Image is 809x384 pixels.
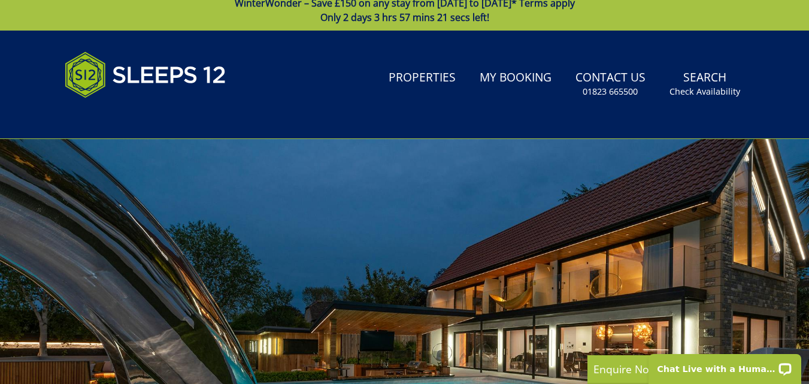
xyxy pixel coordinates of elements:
span: Only 2 days 3 hrs 57 mins 21 secs left! [320,11,489,24]
a: Properties [384,65,460,92]
small: 01823 665500 [583,86,638,98]
a: Contact Us01823 665500 [571,65,650,104]
iframe: Customer reviews powered by Trustpilot [59,112,184,122]
p: Enquire Now [593,361,773,377]
iframe: LiveChat chat widget [641,346,809,384]
a: SearchCheck Availability [665,65,745,104]
a: My Booking [475,65,556,92]
small: Check Availability [669,86,740,98]
img: Sleeps 12 [65,45,226,105]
